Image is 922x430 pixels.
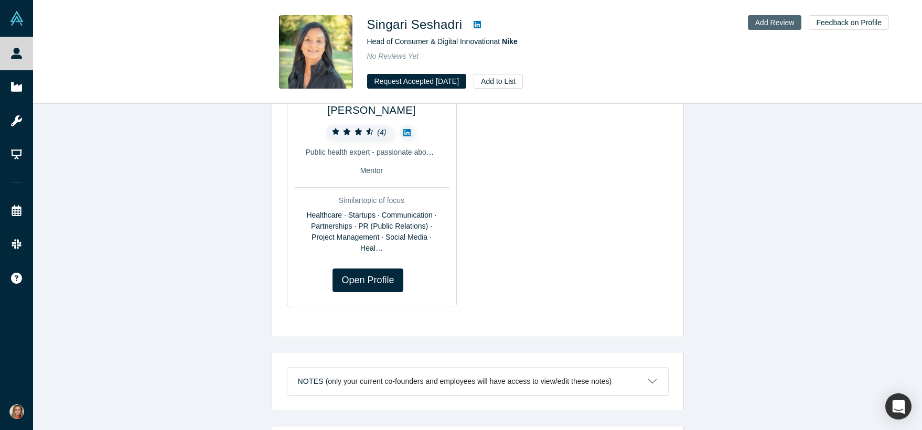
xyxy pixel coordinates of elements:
h3: Notes [298,376,324,387]
button: Feedback on Profile [809,15,889,30]
button: Notes (only your current co-founders and employees will have access to view/edit these notes) [287,368,668,395]
img: Gulin Yilmaz's Account [9,404,24,419]
button: Request Accepted [DATE] [367,74,467,89]
h1: Singari Seshadri [367,15,463,34]
img: Alchemist Vault Logo [9,11,24,26]
p: (only your current co-founders and employees will have access to view/edit these notes) [326,377,612,386]
a: Nike [502,37,518,46]
i: ( 4 ) [377,128,386,136]
button: Add Review [748,15,802,30]
img: Singari Seshadri's Profile Image [279,15,352,89]
div: Mentor [295,165,449,176]
span: No Reviews Yet [367,52,419,60]
span: Public health expert - passionate about the intersection of technology and healthcare. [306,148,583,156]
div: Similar topic of focus [295,195,449,206]
a: [PERSON_NAME] [327,104,415,116]
button: Add to List [474,74,523,89]
span: Head of Consumer & Digital Innovation at [367,37,518,46]
a: Open Profile [333,268,403,292]
div: Healthcare · Startups · Communication · Partnerships · PR (Public Relations) · Project Management... [295,210,449,254]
